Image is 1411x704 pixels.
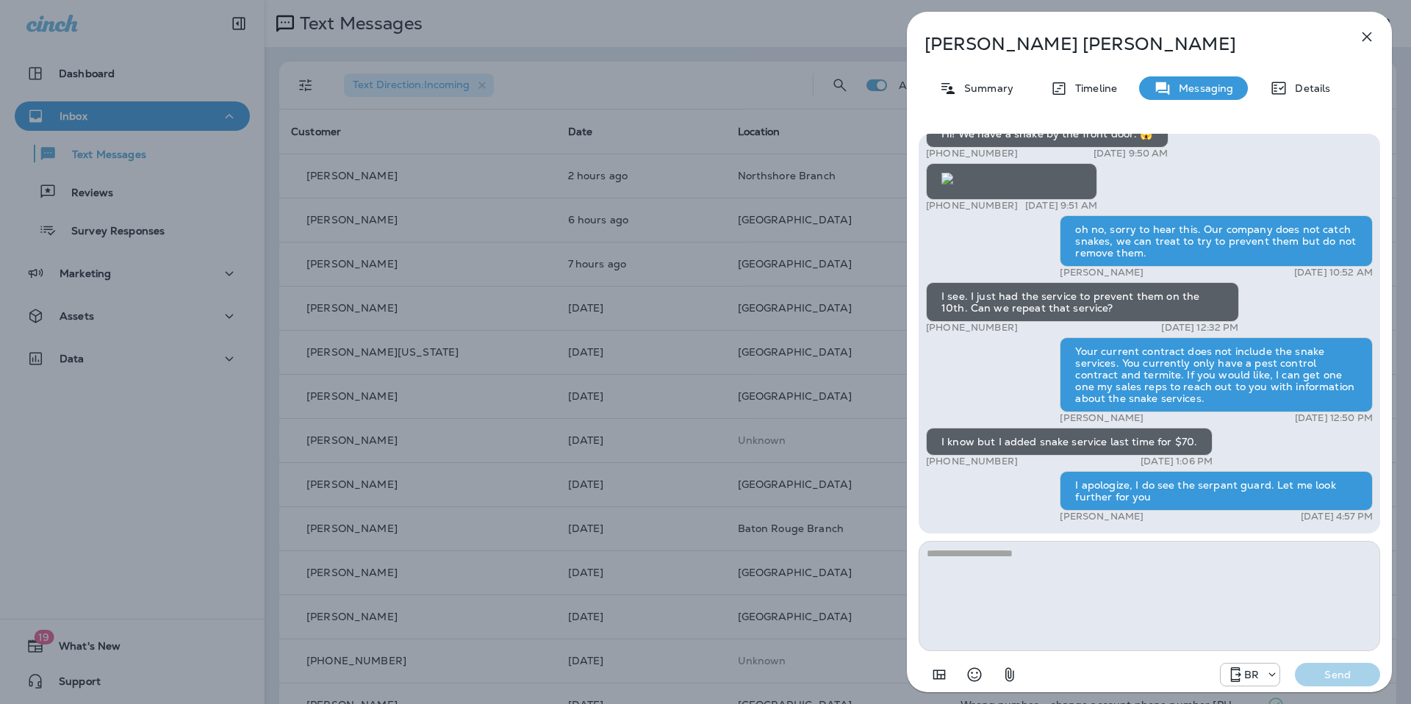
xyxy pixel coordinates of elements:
[924,34,1326,54] p: [PERSON_NAME] [PERSON_NAME]
[1060,267,1143,279] p: [PERSON_NAME]
[1060,412,1143,424] p: [PERSON_NAME]
[1094,148,1168,159] p: [DATE] 9:50 AM
[926,282,1239,322] div: I see. I just had the service to prevent them on the 10th. Can we repeat that service?
[1171,82,1233,94] p: Messaging
[926,120,1168,148] div: Hi! We have a snake by the front door. 😱
[924,660,954,689] button: Add in a premade template
[1060,337,1373,412] div: Your current contract does not include the snake services. You currently only have a pest control...
[926,148,1018,159] p: [PHONE_NUMBER]
[926,322,1018,334] p: [PHONE_NUMBER]
[1068,82,1117,94] p: Timeline
[1060,511,1143,522] p: [PERSON_NAME]
[1060,471,1373,511] div: I apologize, I do see the serpant guard. Let me look further for you
[926,456,1018,467] p: [PHONE_NUMBER]
[1025,200,1097,212] p: [DATE] 9:51 AM
[1295,412,1373,424] p: [DATE] 12:50 PM
[926,200,1018,212] p: [PHONE_NUMBER]
[1221,666,1279,683] div: +1 (225) 577-6368
[1141,456,1213,467] p: [DATE] 1:06 PM
[1294,267,1373,279] p: [DATE] 10:52 AM
[1301,511,1373,522] p: [DATE] 4:57 PM
[1060,215,1373,267] div: oh no, sorry to hear this. Our company does not catch snakes, we can treat to try to prevent them...
[941,173,953,184] img: twilio-download
[1288,82,1330,94] p: Details
[1161,322,1238,334] p: [DATE] 12:32 PM
[926,428,1213,456] div: I know but I added snake service last time for $70.
[960,660,989,689] button: Select an emoji
[1244,669,1259,680] p: BR
[957,82,1013,94] p: Summary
